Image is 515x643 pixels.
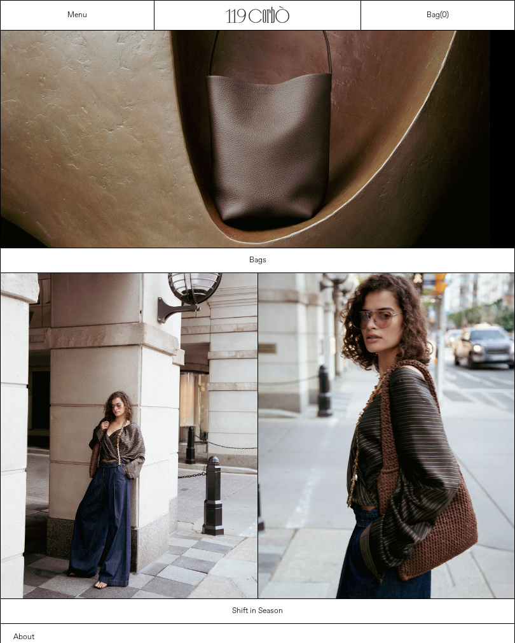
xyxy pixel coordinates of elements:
[442,10,446,20] span: 0
[67,10,87,20] a: Menu
[442,10,449,20] span: )
[427,10,449,21] a: Bag()
[1,599,515,623] a: Shift in Season
[1,248,515,272] a: Bags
